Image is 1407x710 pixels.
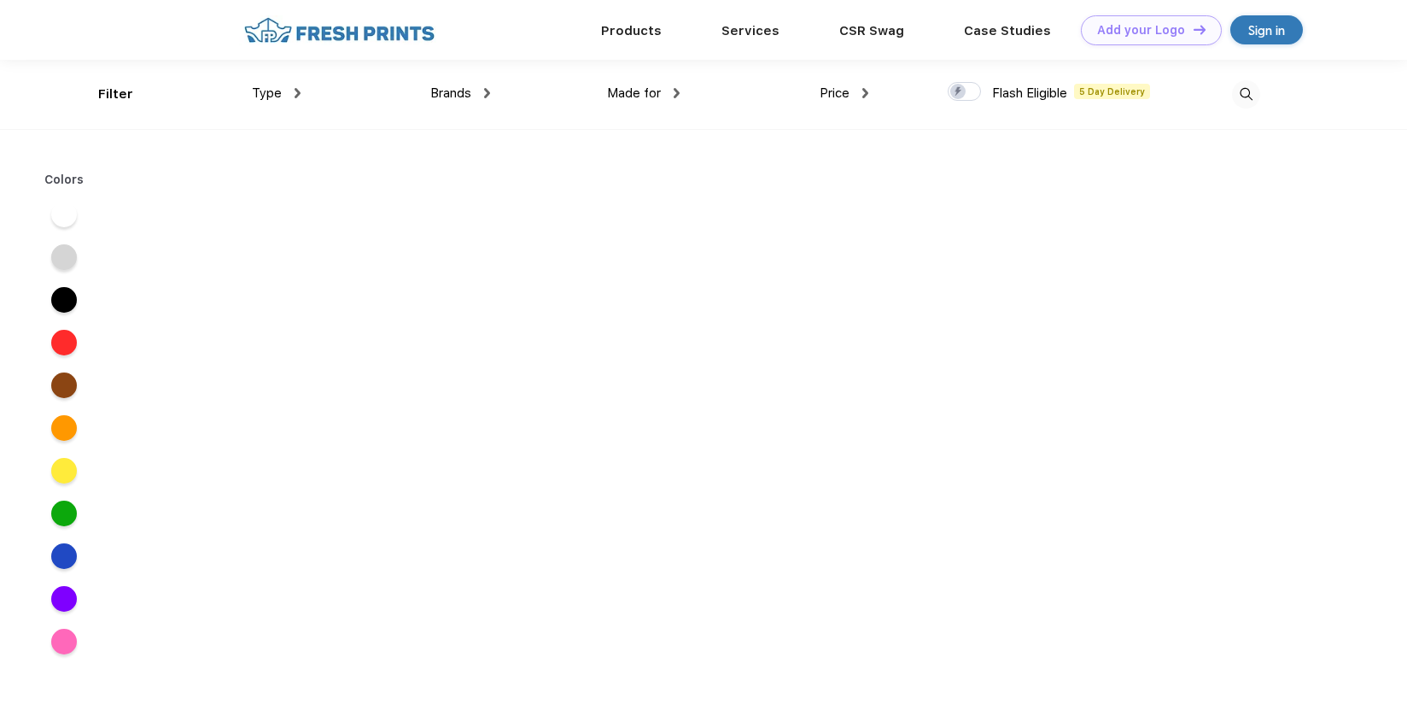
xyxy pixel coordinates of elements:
[32,171,97,189] div: Colors
[252,85,282,101] span: Type
[295,88,301,98] img: dropdown.png
[239,15,440,45] img: fo%20logo%202.webp
[674,88,680,98] img: dropdown.png
[1248,21,1285,40] div: Sign in
[430,85,471,101] span: Brands
[1230,15,1303,44] a: Sign in
[862,88,868,98] img: dropdown.png
[1194,25,1206,34] img: DT
[607,85,661,101] span: Made for
[1097,23,1185,38] div: Add your Logo
[992,85,1067,101] span: Flash Eligible
[820,85,849,101] span: Price
[484,88,490,98] img: dropdown.png
[1232,80,1260,109] img: desktop_search.svg
[98,85,133,104] div: Filter
[601,23,662,38] a: Products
